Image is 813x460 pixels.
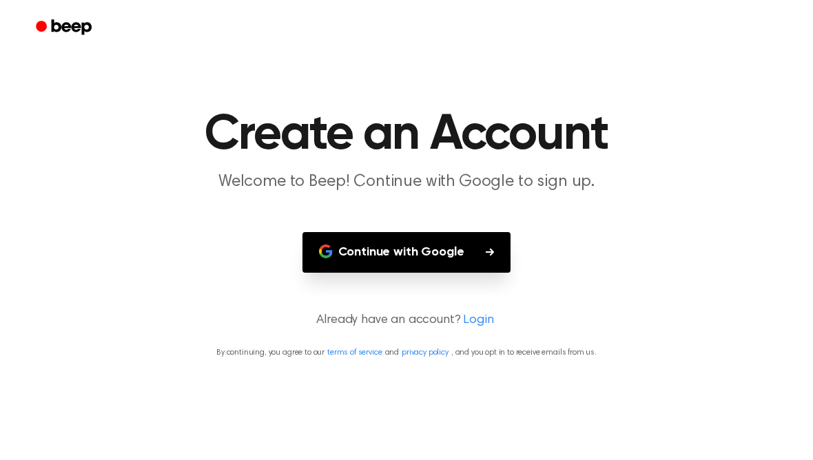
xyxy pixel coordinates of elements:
p: Welcome to Beep! Continue with Google to sign up. [142,171,671,194]
p: Already have an account? [17,311,796,330]
a: Beep [26,14,104,41]
h1: Create an Account [54,110,759,160]
p: By continuing, you agree to our and , and you opt in to receive emails from us. [17,346,796,359]
a: terms of service [327,348,382,357]
a: privacy policy [402,348,449,357]
a: Login [463,311,493,330]
button: Continue with Google [302,232,511,273]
